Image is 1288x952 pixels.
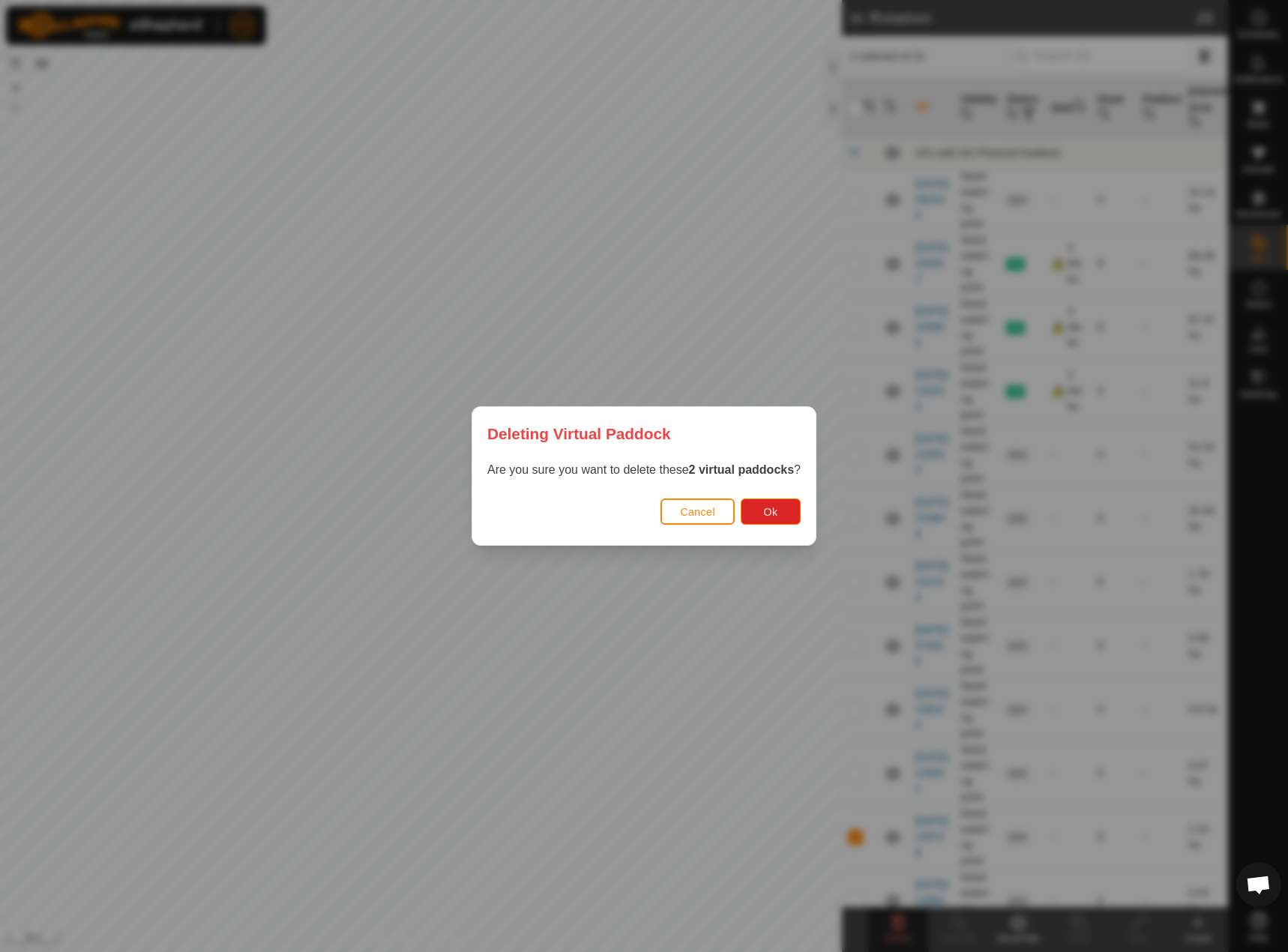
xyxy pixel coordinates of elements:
[689,463,795,476] strong: 2 virtual paddocks
[1236,862,1281,907] div: Open chat
[487,422,671,445] span: Deleting Virtual Paddock
[660,498,735,525] button: Cancel
[741,498,801,525] button: Ok
[487,463,801,476] span: Are you sure you want to delete these ?
[680,506,715,518] span: Cancel
[764,506,778,518] span: Ok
